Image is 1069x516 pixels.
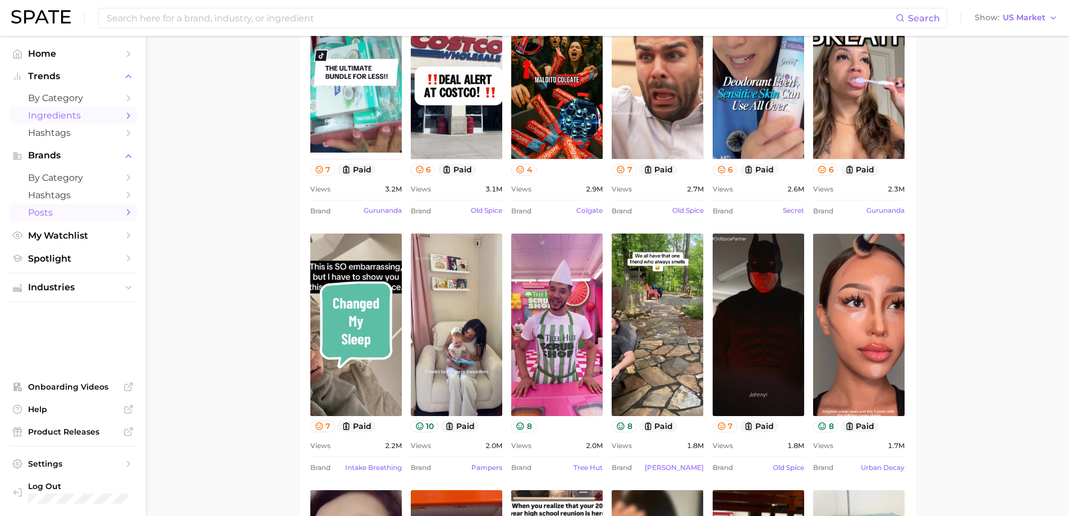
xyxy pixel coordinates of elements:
[645,463,704,472] a: [PERSON_NAME]
[28,110,118,121] span: Ingredients
[511,439,531,453] span: Views
[9,68,137,85] button: Trends
[511,461,531,474] span: Brand
[787,439,804,453] span: 1.8m
[713,421,738,432] button: 7
[310,182,331,196] span: Views
[310,164,336,176] button: 7
[471,206,502,214] a: old spice
[28,382,118,392] span: Onboarding Videos
[11,10,71,24] img: SPATE
[9,227,137,244] a: My Watchlist
[411,164,436,176] button: 6
[9,250,137,267] a: Spotlight
[471,463,502,472] a: pampers
[28,427,118,437] span: Product Releases
[713,164,738,176] button: 6
[28,93,118,103] span: by Category
[612,421,637,432] button: 8
[9,186,137,204] a: Hashtags
[411,461,431,474] span: Brand
[385,439,402,453] span: 2.2m
[9,401,137,418] a: Help
[485,182,502,196] span: 3.1m
[972,11,1061,25] button: ShowUS Market
[773,463,804,472] a: old spice
[28,71,118,81] span: Trends
[9,124,137,141] a: Hashtags
[28,150,118,161] span: Brands
[783,206,804,214] a: secret
[740,421,778,432] button: paid
[28,282,118,293] span: Industries
[105,8,896,28] input: Search here for a brand, industry, or ingredient
[411,204,431,218] span: Brand
[411,421,439,432] button: 10
[841,421,879,432] button: paid
[612,461,632,474] span: Brand
[310,204,331,218] span: Brand
[813,439,833,453] span: Views
[28,127,118,138] span: Hashtags
[28,172,118,183] span: by Category
[511,421,536,432] button: 8
[337,164,376,176] button: paid
[740,164,778,176] button: paid
[841,164,879,176] button: paid
[441,421,479,432] button: paid
[9,204,137,221] a: Posts
[9,423,137,440] a: Product Releases
[888,439,905,453] span: 1.7m
[345,463,402,472] a: intake breathing
[586,439,603,453] span: 2.0m
[364,206,402,214] a: gurunanda
[9,279,137,296] button: Industries
[612,164,637,176] button: 7
[9,107,137,124] a: Ingredients
[713,439,733,453] span: Views
[485,439,502,453] span: 2.0m
[866,206,905,214] a: gurunanda
[672,206,704,214] a: old spice
[511,204,531,218] span: Brand
[9,478,137,507] a: Log out. Currently logged in with e-mail jennifer.king@symrise.com.
[586,182,603,196] span: 2.9m
[28,404,118,414] span: Help
[28,481,135,491] span: Log Out
[639,164,678,176] button: paid
[28,459,118,469] span: Settings
[574,463,603,472] a: tree hut
[612,204,632,218] span: Brand
[9,455,137,472] a: Settings
[511,164,537,176] button: 4
[9,45,137,62] a: Home
[28,230,118,241] span: My Watchlist
[813,461,833,474] span: Brand
[337,421,376,432] button: paid
[511,182,531,196] span: Views
[310,461,331,474] span: Brand
[9,89,137,107] a: by Category
[612,439,632,453] span: Views
[687,439,704,453] span: 1.8m
[411,439,431,453] span: Views
[975,15,999,21] span: Show
[687,182,704,196] span: 2.7m
[861,463,905,472] a: urban decay
[28,207,118,218] span: Posts
[813,182,833,196] span: Views
[888,182,905,196] span: 2.3m
[1003,15,1045,21] span: US Market
[28,190,118,200] span: Hashtags
[9,378,137,395] a: Onboarding Videos
[612,182,632,196] span: Views
[713,182,733,196] span: Views
[813,164,838,176] button: 6
[310,439,331,453] span: Views
[813,204,833,218] span: Brand
[576,206,603,214] a: colgate
[9,147,137,164] button: Brands
[28,253,118,264] span: Spotlight
[639,421,678,432] button: paid
[28,48,118,59] span: Home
